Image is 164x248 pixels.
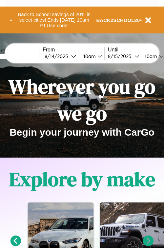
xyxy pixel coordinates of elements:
label: From [43,47,104,53]
button: Back to School savings of 20% in select cities! Ends [DATE] 10am PT.Use code: [12,10,96,30]
div: 8 / 15 / 2025 [108,53,134,59]
h1: Explore by make [9,166,155,193]
b: BACK2SCHOOL20 [96,17,140,23]
div: 10am [80,53,97,59]
button: 8/14/2025 [43,53,78,60]
div: 10am [141,53,159,59]
div: 8 / 14 / 2025 [45,53,71,59]
button: 10am [78,53,104,60]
